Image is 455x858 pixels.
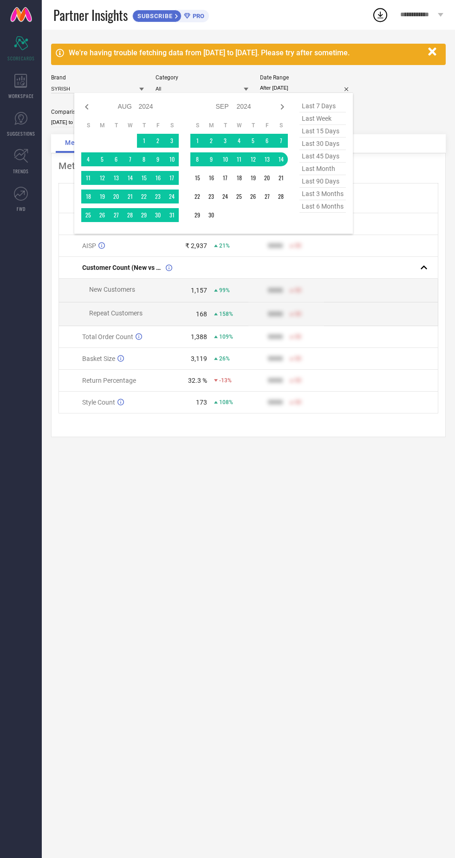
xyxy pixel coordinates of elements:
[295,334,301,340] span: 50
[268,242,283,249] div: 9999
[218,152,232,166] td: Tue Sep 10 2024
[295,377,301,384] span: 50
[246,152,260,166] td: Thu Sep 12 2024
[82,355,115,362] span: Basket Size
[260,152,274,166] td: Fri Sep 13 2024
[109,190,123,203] td: Tue Aug 20 2024
[218,171,232,185] td: Tue Sep 17 2024
[219,242,230,249] span: 21%
[246,134,260,148] td: Thu Sep 05 2024
[82,264,163,271] span: Customer Count (New vs Repeat)
[81,101,92,112] div: Previous month
[95,190,109,203] td: Mon Aug 19 2024
[274,122,288,129] th: Saturday
[188,377,207,384] div: 32.3 %
[165,190,179,203] td: Sat Aug 24 2024
[232,122,246,129] th: Wednesday
[137,171,151,185] td: Thu Aug 15 2024
[274,190,288,203] td: Sat Sep 28 2024
[191,287,207,294] div: 1,157
[137,122,151,129] th: Thursday
[190,134,204,148] td: Sun Sep 01 2024
[95,171,109,185] td: Mon Aug 12 2024
[190,171,204,185] td: Sun Sep 15 2024
[232,171,246,185] td: Wed Sep 18 2024
[123,171,137,185] td: Wed Aug 14 2024
[151,122,165,129] th: Friday
[274,152,288,166] td: Sat Sep 14 2024
[51,74,144,81] div: Brand
[299,188,346,200] span: last 3 months
[190,152,204,166] td: Sun Sep 08 2024
[219,399,233,406] span: 108%
[219,355,230,362] span: 26%
[82,377,136,384] span: Return Percentage
[137,208,151,222] td: Thu Aug 29 2024
[268,355,283,362] div: 9999
[17,205,26,212] span: FWD
[81,122,95,129] th: Sunday
[7,130,35,137] span: SUGGESTIONS
[151,171,165,185] td: Fri Aug 16 2024
[260,122,274,129] th: Friday
[218,190,232,203] td: Tue Sep 24 2024
[268,333,283,341] div: 9999
[82,333,133,341] span: Total Order Count
[204,190,218,203] td: Mon Sep 23 2024
[82,399,115,406] span: Style Count
[8,92,34,99] span: WORKSPACE
[151,208,165,222] td: Fri Aug 30 2024
[295,399,301,406] span: 50
[196,310,207,318] div: 168
[89,309,143,317] span: Repeat Customers
[165,122,179,129] th: Saturday
[299,125,346,138] span: last 15 days
[299,100,346,112] span: last 7 days
[299,112,346,125] span: last week
[268,287,283,294] div: 9999
[123,152,137,166] td: Wed Aug 07 2024
[95,122,109,129] th: Monday
[268,310,283,318] div: 9999
[137,134,151,148] td: Thu Aug 01 2024
[123,190,137,203] td: Wed Aug 21 2024
[218,134,232,148] td: Tue Sep 03 2024
[82,242,96,249] span: AISP
[196,399,207,406] div: 173
[204,171,218,185] td: Mon Sep 16 2024
[65,139,91,146] span: Metrics
[151,190,165,203] td: Fri Aug 23 2024
[295,287,301,294] span: 50
[246,171,260,185] td: Thu Sep 19 2024
[372,7,389,23] div: Open download list
[137,190,151,203] td: Thu Aug 22 2024
[232,152,246,166] td: Wed Sep 11 2024
[81,171,95,185] td: Sun Aug 11 2024
[185,242,207,249] div: ₹ 2,937
[204,152,218,166] td: Mon Sep 09 2024
[165,171,179,185] td: Sat Aug 17 2024
[151,152,165,166] td: Fri Aug 09 2024
[274,134,288,148] td: Sat Sep 07 2024
[219,377,232,384] span: -13%
[232,190,246,203] td: Wed Sep 25 2024
[156,74,248,81] div: Category
[109,171,123,185] td: Tue Aug 13 2024
[295,242,301,249] span: 50
[299,150,346,163] span: last 45 days
[137,152,151,166] td: Thu Aug 08 2024
[190,122,204,129] th: Sunday
[191,333,207,341] div: 1,388
[295,311,301,317] span: 50
[165,152,179,166] td: Sat Aug 10 2024
[299,175,346,188] span: last 90 days
[109,152,123,166] td: Tue Aug 06 2024
[165,208,179,222] td: Sat Aug 31 2024
[190,190,204,203] td: Sun Sep 22 2024
[260,83,353,93] input: Select date range
[133,13,175,20] span: SUBSCRIBE
[299,200,346,213] span: last 6 months
[123,122,137,129] th: Wednesday
[81,208,95,222] td: Sun Aug 25 2024
[51,109,144,115] div: Comparison Period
